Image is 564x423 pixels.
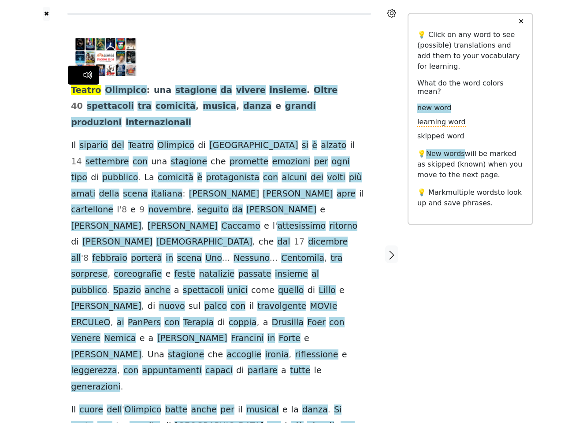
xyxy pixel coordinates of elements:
span: , [252,237,255,248]
span: l [117,204,119,215]
span: [PERSON_NAME] [148,221,218,232]
span: 14 [71,156,82,167]
button: ✕ [513,14,529,30]
span: ... [222,253,230,264]
span: produzioni [71,117,122,128]
span: unici [227,285,248,296]
span: a [174,285,179,296]
span: Caccamo [221,221,260,232]
span: settembre [85,156,129,167]
span: stagione [171,156,207,167]
span: tra [137,101,152,112]
span: coreografie [114,269,162,280]
span: con [263,172,278,183]
span: . [307,85,310,96]
span: seguito [197,204,229,215]
span: [PERSON_NAME] [71,349,141,360]
span: ' [81,253,83,264]
span: , [289,349,291,360]
span: è [197,172,202,183]
span: natalizie [199,269,234,280]
span: insieme [275,269,308,280]
span: : [182,189,185,200]
span: : [147,85,150,96]
span: 17 [294,237,304,248]
span: spettacoli [87,101,134,112]
span: che [259,237,274,248]
span: Teatro [71,85,101,96]
span: le [314,365,322,376]
span: travolgente [257,301,306,312]
span: di [198,140,206,151]
span: Olimpico [105,85,146,96]
span: il [359,189,364,200]
span: [GEOGRAPHIC_DATA] [209,140,298,151]
span: feste [174,269,195,280]
span: protagonista [206,172,259,183]
span: della [99,189,119,200]
span: [PERSON_NAME] [263,189,333,200]
span: . [328,404,330,416]
span: all [71,253,81,264]
span: cuore [79,404,103,416]
span: Una [148,349,164,360]
span: Olimpico [124,404,161,416]
span: PanPers [128,317,161,328]
span: con [123,365,138,376]
span: Francini [231,333,264,344]
span: , [324,253,327,264]
span: tipo [71,172,87,183]
span: pubblico [102,172,138,183]
span: Centomila [281,253,324,264]
span: sipario [79,140,108,151]
span: una [154,85,171,96]
span: febbraio [92,253,127,264]
span: in [267,333,275,344]
span: 8 [122,204,127,215]
span: capaci [205,365,233,376]
span: pubblico [71,285,107,296]
span: . [107,285,110,296]
span: per [220,404,234,416]
span: da [220,85,232,96]
span: La [144,172,154,183]
span: Foer [307,317,326,328]
span: Oltre [314,85,338,96]
span: tutte [290,365,311,376]
img: 9102416_02090908_img_1028.jpg [71,38,139,76]
span: spettacoli [183,285,224,296]
span: il [238,404,243,416]
span: a [148,333,154,344]
span: è [312,140,317,151]
a: ✖ [43,7,50,21]
span: Nemica [104,333,136,344]
span: che [208,349,223,360]
span: si [302,140,308,151]
span: [PERSON_NAME] [71,301,141,312]
span: promette [230,156,269,167]
span: stagione [168,349,204,360]
span: e [275,101,281,112]
span: dei [311,172,323,183]
span: Si [334,404,342,416]
span: dell [107,404,122,416]
span: di [71,237,79,248]
span: per [314,156,328,167]
span: e [339,285,345,296]
span: con [329,317,344,328]
span: insieme [269,85,306,96]
span: coppia [229,317,257,328]
span: learning word [417,118,466,127]
span: il [350,140,355,151]
span: come [251,285,275,296]
p: 💡 will be marked as skipped (known) when you move to the next page. [417,148,523,180]
span: ... [270,253,278,264]
span: e [304,333,309,344]
span: , [141,221,144,232]
span: danza [243,101,271,112]
p: 💡 Mark to look up and save phrases. [417,187,523,208]
span: alcuni [282,172,307,183]
span: al [312,269,319,280]
span: parlare [248,365,278,376]
span: . [138,172,141,183]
